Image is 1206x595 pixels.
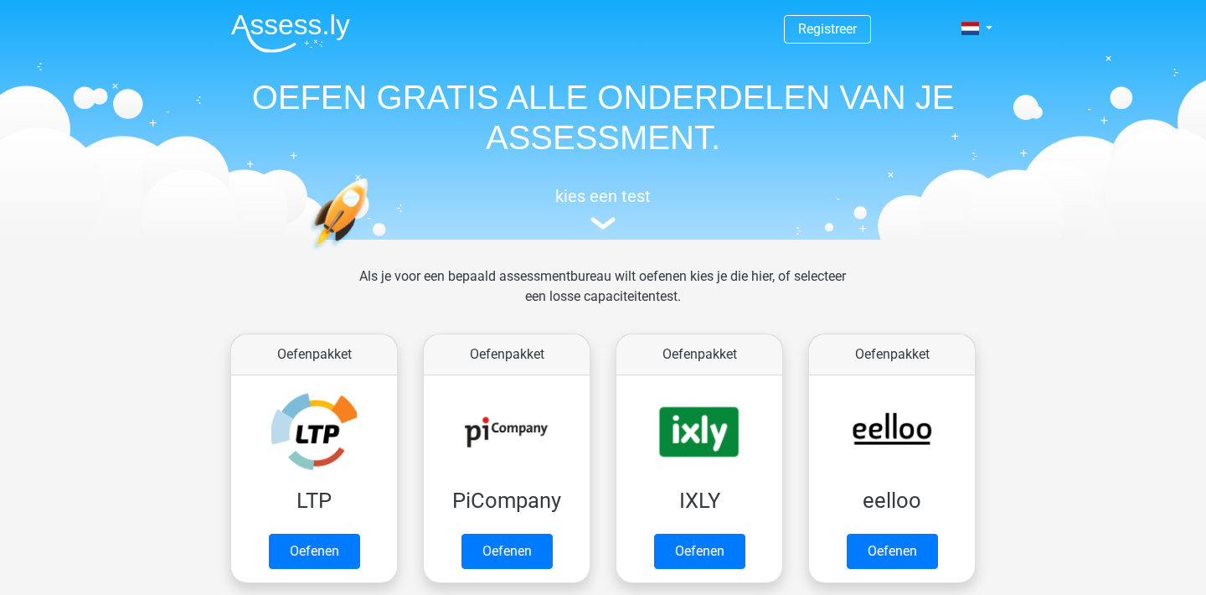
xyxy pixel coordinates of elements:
[847,534,938,569] a: Oefenen
[346,266,859,327] div: Als je voor een bepaald assessmentbureau wilt oefenen kies je die hier, of selecteer een losse ca...
[231,13,350,53] img: Assessly
[269,534,360,569] a: Oefenen
[590,217,616,230] img: assessment
[654,534,745,569] a: Oefenen
[310,178,433,329] img: oefenen
[218,186,988,206] h5: kies een test
[798,21,857,37] a: Registreer
[218,77,988,158] h1: OEFEN GRATIS ALLE ONDERDELEN VAN JE ASSESSMENT.
[218,186,988,230] a: kies een test
[461,534,553,569] a: Oefenen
